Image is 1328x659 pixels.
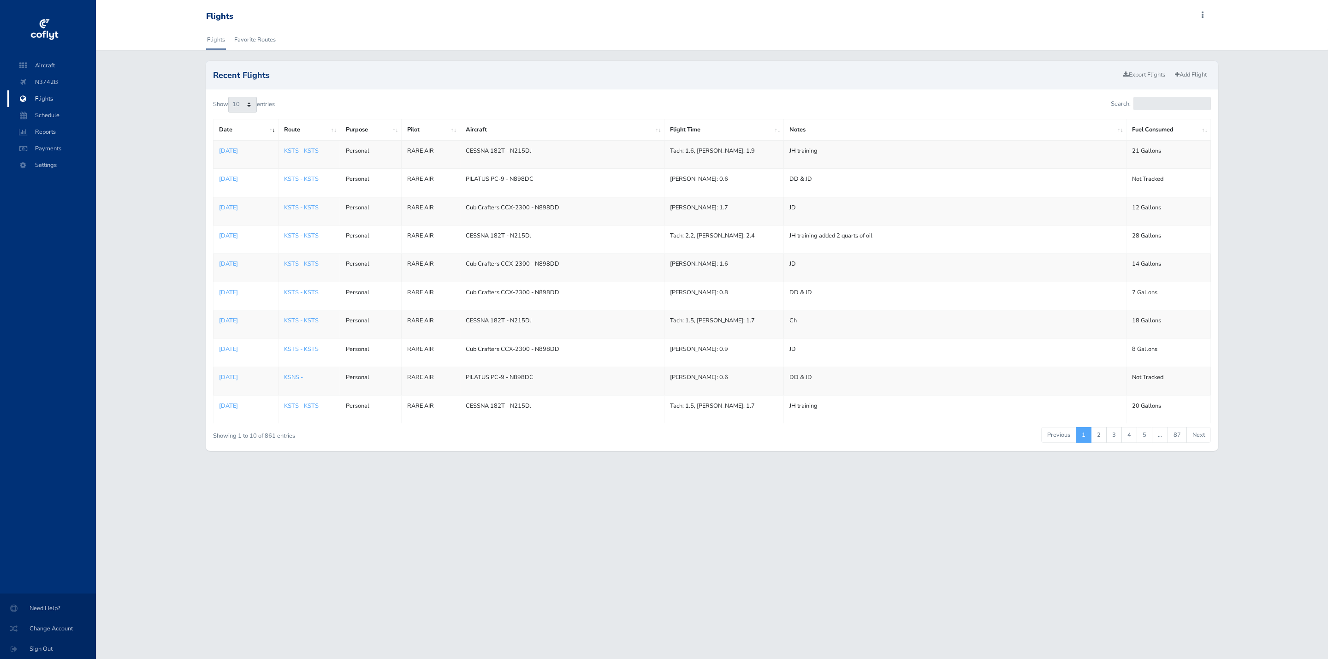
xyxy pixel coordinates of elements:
td: Personal [340,169,402,197]
label: Show entries [213,97,275,113]
td: Tach: 1.5, [PERSON_NAME]: 1.7 [664,310,784,338]
td: Personal [340,395,402,423]
td: JD [783,254,1126,282]
a: [DATE] [219,174,273,184]
td: Cub Crafters CCX-2300 - N898DD [460,282,664,310]
td: Tach: 1.6, [PERSON_NAME]: 1.9 [664,140,784,168]
a: KSTS - KSTS [284,316,319,325]
a: 1 [1076,427,1091,443]
td: 14 Gallons [1126,254,1211,282]
td: Ch [783,310,1126,338]
td: Cub Crafters CCX-2300 - N898DD [460,254,664,282]
a: KSTS - KSTS [284,203,319,212]
th: Fuel Consumed: activate to sort column ascending [1126,119,1211,140]
th: Flight Time: activate to sort column ascending [664,119,784,140]
a: KSTS - KSTS [284,402,319,410]
td: RARE AIR [402,254,460,282]
div: Showing 1 to 10 of 861 entries [213,426,622,440]
td: 8 Gallons [1126,338,1211,367]
a: KSTS - KSTS [284,232,319,240]
td: CESSNA 182T - N215DJ [460,310,664,338]
td: Not Tracked [1126,367,1211,395]
a: Export Flights [1119,68,1169,82]
td: Tach: 2.2, [PERSON_NAME]: 2.4 [664,226,784,254]
a: [DATE] [219,288,273,297]
td: DD & JD [783,367,1126,395]
td: [PERSON_NAME]: 0.6 [664,169,784,197]
td: 12 Gallons [1126,197,1211,225]
td: [PERSON_NAME]: 0.6 [664,367,784,395]
h2: Recent Flights [213,71,1120,79]
label: Search: [1111,97,1211,110]
a: KSTS - KSTS [284,345,319,353]
td: Personal [340,367,402,395]
td: CESSNA 182T - N215DJ [460,140,664,168]
a: [DATE] [219,203,273,212]
td: Personal [340,282,402,310]
td: RARE AIR [402,310,460,338]
input: Search: [1133,97,1211,110]
td: Cub Crafters CCX-2300 - N898DD [460,338,664,367]
td: RARE AIR [402,197,460,225]
td: CESSNA 182T - N215DJ [460,395,664,423]
td: DD & JD [783,282,1126,310]
th: Date: activate to sort column ascending [213,119,279,140]
td: RARE AIR [402,226,460,254]
span: Need Help? [11,600,85,617]
td: Personal [340,254,402,282]
a: KSNS - [284,373,303,381]
td: PILATUS PC-9 - N898DC [460,367,664,395]
a: [DATE] [219,231,273,240]
td: [PERSON_NAME]: 1.7 [664,197,784,225]
th: Pilot: activate to sort column ascending [402,119,460,140]
td: PILATUS PC-9 - N898DC [460,169,664,197]
a: [DATE] [219,373,273,382]
th: Route: activate to sort column ascending [279,119,340,140]
td: DD & JD [783,169,1126,197]
td: RARE AIR [402,395,460,423]
a: [DATE] [219,259,273,268]
select: Showentries [228,97,257,113]
a: KSTS - KSTS [284,260,319,268]
a: Flights [206,30,226,50]
a: [DATE] [219,344,273,354]
th: Aircraft: activate to sort column ascending [460,119,664,140]
th: Purpose: activate to sort column ascending [340,119,402,140]
a: KSTS - KSTS [284,175,319,183]
td: 7 Gallons [1126,282,1211,310]
a: [DATE] [219,316,273,325]
a: KSTS - KSTS [284,147,319,155]
span: Schedule [17,107,87,124]
a: 3 [1106,427,1122,443]
span: Aircraft [17,57,87,74]
span: N3742B [17,74,87,90]
a: 4 [1121,427,1137,443]
td: 18 Gallons [1126,310,1211,338]
td: RARE AIR [402,140,460,168]
a: Add Flight [1171,68,1211,82]
td: RARE AIR [402,367,460,395]
td: [PERSON_NAME]: 1.6 [664,254,784,282]
td: JD [783,338,1126,367]
span: Settings [17,157,87,173]
a: [DATE] [219,401,273,410]
span: Change Account [11,620,85,637]
td: JH training [783,140,1126,168]
td: Personal [340,310,402,338]
td: CESSNA 182T - N215DJ [460,226,664,254]
a: 2 [1091,427,1107,443]
td: Cub Crafters CCX-2300 - N898DD [460,197,664,225]
a: 87 [1168,427,1187,443]
div: Flights [206,12,233,22]
a: 5 [1137,427,1152,443]
td: 28 Gallons [1126,226,1211,254]
td: JH training added 2 quarts of oil [783,226,1126,254]
p: [DATE] [219,146,273,155]
td: Personal [340,226,402,254]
